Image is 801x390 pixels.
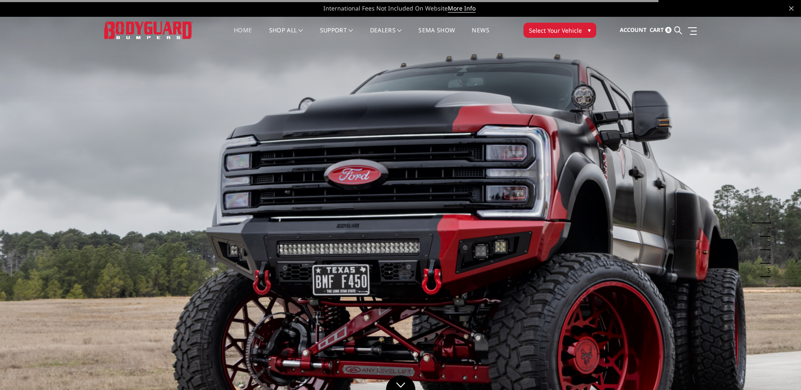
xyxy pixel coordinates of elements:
[762,264,771,277] button: 5 of 5
[448,4,476,13] a: More Info
[269,27,303,44] a: shop all
[620,26,647,34] span: Account
[650,19,671,42] a: Cart 8
[650,26,664,34] span: Cart
[472,27,489,44] a: News
[762,237,771,250] button: 3 of 5
[762,223,771,237] button: 2 of 5
[370,27,402,44] a: Dealers
[620,19,647,42] a: Account
[418,27,455,44] a: SEMA Show
[529,26,582,35] span: Select Your Vehicle
[104,21,193,39] img: BODYGUARD BUMPERS
[762,210,771,223] button: 1 of 5
[523,23,596,38] button: Select Your Vehicle
[665,27,671,33] span: 8
[234,27,252,44] a: Home
[588,26,591,34] span: ▾
[762,250,771,264] button: 4 of 5
[386,375,415,390] a: Click to Down
[320,27,353,44] a: Support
